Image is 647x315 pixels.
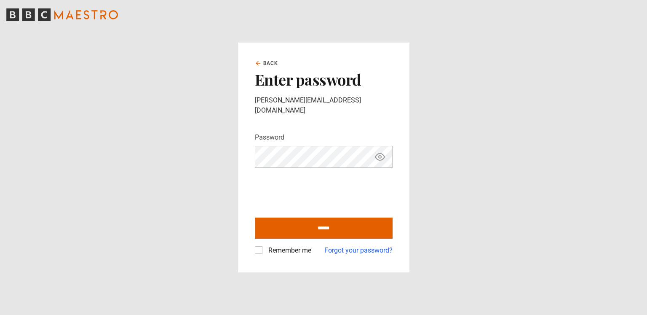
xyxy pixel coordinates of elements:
a: Back [255,59,278,67]
svg: BBC Maestro [6,8,118,21]
label: Password [255,132,284,143]
p: [PERSON_NAME][EMAIL_ADDRESS][DOMAIN_NAME] [255,95,393,116]
label: Remember me [265,245,311,256]
h2: Enter password [255,70,393,88]
a: Forgot your password? [324,245,393,256]
button: Show password [373,150,387,164]
iframe: reCAPTCHA [255,175,383,207]
span: Back [263,59,278,67]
